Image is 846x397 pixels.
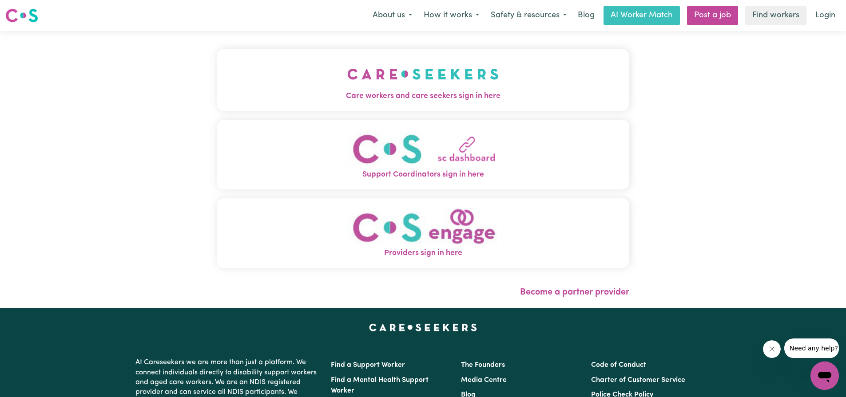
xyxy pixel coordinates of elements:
[217,169,629,181] span: Support Coordinators sign in here
[217,248,629,259] span: Providers sign in here
[217,120,629,189] button: Support Coordinators sign in here
[5,8,38,24] img: Careseekers logo
[5,5,38,26] a: Careseekers logo
[461,377,507,384] a: Media Centre
[331,377,429,394] a: Find a Mental Health Support Worker
[367,6,418,25] button: About us
[331,362,405,369] a: Find a Support Worker
[810,6,841,25] a: Login
[418,6,485,25] button: How it works
[591,362,646,369] a: Code of Conduct
[520,288,629,297] a: Become a partner provider
[784,338,839,358] iframe: Message from company
[687,6,738,25] a: Post a job
[217,49,629,111] button: Care workers and care seekers sign in here
[217,198,629,268] button: Providers sign in here
[572,6,600,25] a: Blog
[217,90,629,102] span: Care workers and care seekers sign in here
[763,340,781,358] iframe: Close message
[604,6,680,25] a: AI Worker Match
[810,362,839,390] iframe: Button to launch messaging window
[369,324,477,331] a: Careseekers home page
[485,6,572,25] button: Safety & resources
[461,362,505,369] a: The Founders
[591,377,685,384] a: Charter of Customer Service
[745,6,806,25] a: Find workers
